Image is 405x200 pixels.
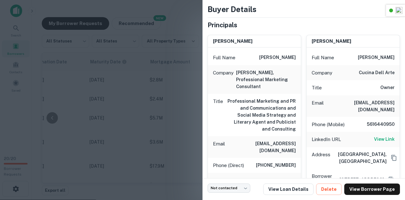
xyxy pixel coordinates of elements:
h6: [PERSON_NAME], professional marketing consultant [236,69,296,90]
h6: [PERSON_NAME] [259,54,296,61]
a: View Link [374,136,395,143]
h6: [EMAIL_ADDRESS][DOMAIN_NAME] [326,99,395,113]
p: Phone (Direct) [213,162,244,169]
p: Title [213,98,223,132]
iframe: Chat Widget [373,149,405,180]
h4: Buyer Details [208,3,257,15]
p: Title [312,84,322,92]
a: View Borrower Page [344,184,400,195]
h6: [PERSON_NAME] [312,38,351,45]
a: [STREET_ADDRESS] [334,176,384,183]
p: Email [213,140,225,154]
h6: cucina dell arte [359,69,395,77]
h6: 5616440950 [357,121,395,128]
p: Email [312,99,324,113]
h6: [EMAIL_ADDRESS][DOMAIN_NAME] [227,140,296,154]
p: Full Name [213,54,235,61]
p: Address [312,151,330,165]
h6: Professional Marketing and PR and Communications and Social Media Strategy and Literary Agent and... [226,98,296,132]
h6: [PHONE_NUMBER] [256,162,296,169]
p: LinkedIn URL [312,136,341,143]
p: Company [213,69,234,90]
h6: View Link [374,136,395,143]
a: View Loan Details [263,184,314,195]
h6: [PERSON_NAME] [358,54,395,61]
h5: Principals [208,20,237,30]
p: Borrower Address [312,172,332,187]
button: Delete [316,184,342,195]
h6: [PERSON_NAME] [213,38,252,45]
p: Company [312,69,332,77]
p: Phone (Mobile) [213,177,246,184]
h6: Owner [380,84,395,92]
h6: [GEOGRAPHIC_DATA], [GEOGRAPHIC_DATA] [333,151,387,165]
h6: [PHONE_NUMBER] [256,177,296,184]
p: Full Name [312,54,334,61]
p: Phone (Mobile) [312,121,345,128]
div: Not contacted [208,184,250,193]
